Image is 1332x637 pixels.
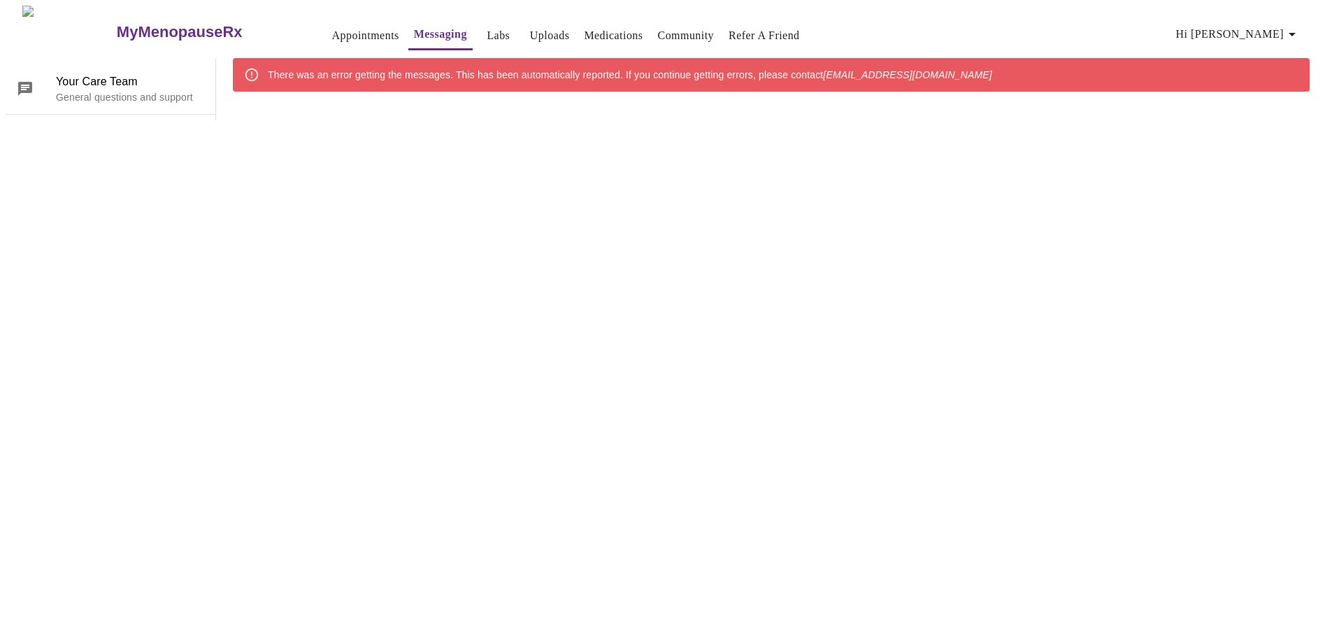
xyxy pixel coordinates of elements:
[56,73,204,90] span: Your Care Team
[487,26,510,45] a: Labs
[117,23,243,41] h3: MyMenopauseRx
[476,22,521,50] button: Labs
[56,90,204,104] p: General questions and support
[1176,24,1301,44] span: Hi [PERSON_NAME]
[584,26,643,45] a: Medications
[22,6,115,58] img: MyMenopauseRx Logo
[327,22,405,50] button: Appointments
[6,64,215,114] div: Your Care TeamGeneral questions and support
[652,22,720,50] button: Community
[408,20,473,50] button: Messaging
[414,24,467,44] a: Messaging
[723,22,805,50] button: Refer a Friend
[332,26,399,45] a: Appointments
[1170,20,1306,48] button: Hi [PERSON_NAME]
[729,26,800,45] a: Refer a Friend
[524,22,575,50] button: Uploads
[115,8,298,57] a: MyMenopauseRx
[578,22,648,50] button: Medications
[823,69,991,80] em: [EMAIL_ADDRESS][DOMAIN_NAME]
[530,26,570,45] a: Uploads
[658,26,715,45] a: Community
[268,62,992,87] div: There was an error getting the messages. This has been automatically reported. If you continue ge...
